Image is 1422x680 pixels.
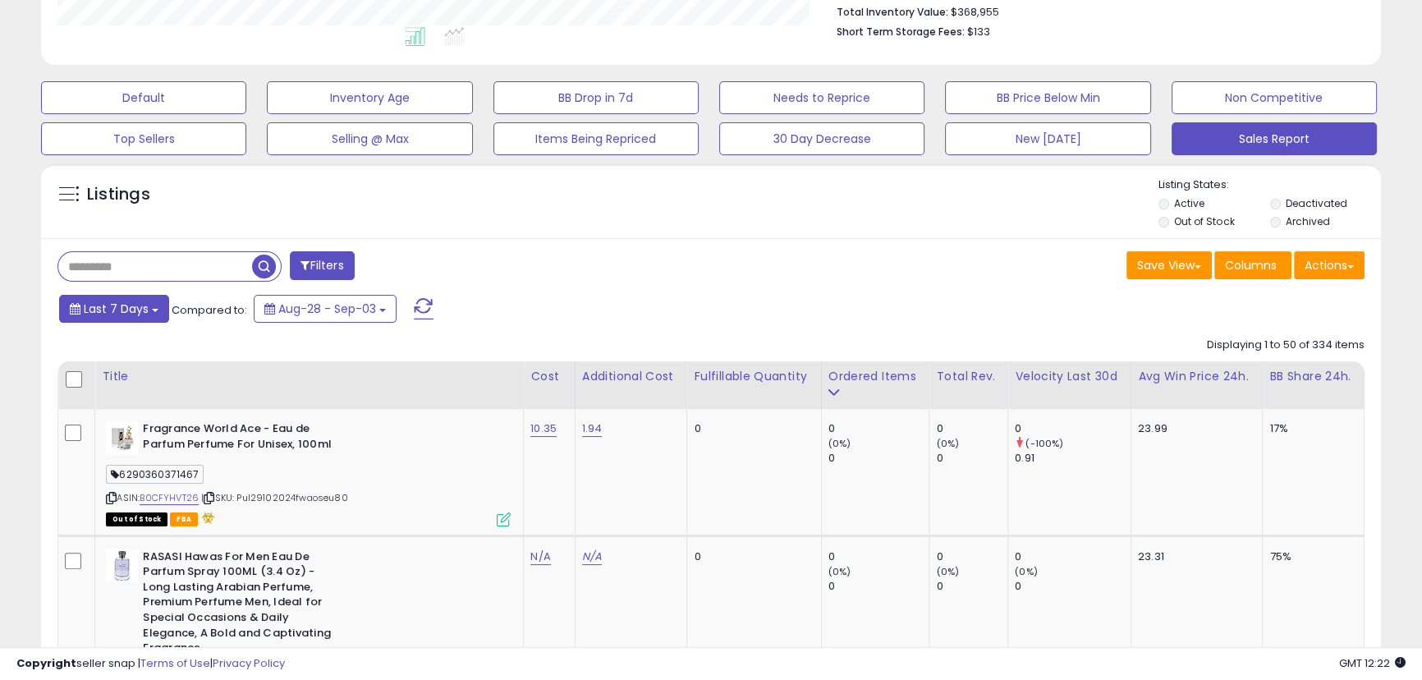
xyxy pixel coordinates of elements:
button: Selling @ Max [267,122,472,155]
a: N/A [530,549,550,565]
span: All listings that are currently out of stock and unavailable for purchase on Amazon [106,512,167,526]
div: 0.91 [1015,451,1131,466]
b: Total Inventory Value: [837,5,948,19]
div: 0 [1015,549,1131,564]
div: Fulfillable Quantity [694,368,814,385]
button: 30 Day Decrease [719,122,924,155]
span: Last 7 Days [84,301,149,317]
span: Aug-28 - Sep-03 [278,301,376,317]
h5: Listings [87,183,150,206]
div: 0 [936,579,1007,594]
img: 31HybexqWrL._SL40_.jpg [106,549,139,582]
small: (0%) [936,565,959,578]
div: 0 [694,421,808,436]
b: Short Term Storage Fees: [837,25,965,39]
label: Deactivated [1286,196,1347,210]
span: FBA [170,512,198,526]
div: ASIN: [106,421,511,525]
small: (-100%) [1025,437,1063,450]
small: (0%) [828,437,851,450]
div: Additional Cost [582,368,681,385]
p: Listing States: [1158,177,1381,193]
div: 0 [1015,579,1131,594]
b: Fragrance World Ace - Eau de Parfum Perfume For Unisex, 100ml [143,421,342,456]
button: Filters [290,251,354,280]
button: Save View [1126,251,1212,279]
small: (0%) [936,437,959,450]
button: Default [41,81,246,114]
button: Aug-28 - Sep-03 [254,295,397,323]
small: (0%) [828,565,851,578]
div: 0 [828,549,929,564]
div: 0 [936,451,1007,466]
a: B0CFYHVT26 [140,491,199,505]
img: 31tBY31AdQL._SL40_.jpg [106,421,139,454]
li: $368,955 [837,1,1352,21]
small: (0%) [1015,565,1038,578]
div: Total Rev. [936,368,1001,385]
div: 23.31 [1138,549,1250,564]
div: Title [102,368,516,385]
div: 75% [1269,549,1351,564]
button: Last 7 Days [59,295,169,323]
span: $133 [967,24,990,39]
button: Columns [1214,251,1291,279]
button: Sales Report [1172,122,1377,155]
div: BB Share 24h. [1269,368,1357,385]
div: Cost [530,368,568,385]
button: Actions [1294,251,1365,279]
div: Avg Win Price 24h. [1138,368,1255,385]
div: 0 [828,421,929,436]
div: Velocity Last 30d [1015,368,1124,385]
button: Inventory Age [267,81,472,114]
button: Needs to Reprice [719,81,924,114]
button: BB Drop in 7d [493,81,699,114]
span: Columns [1225,257,1277,273]
div: 0 [936,421,1007,436]
div: Displaying 1 to 50 of 334 items [1207,338,1365,353]
button: Top Sellers [41,122,246,155]
div: seller snap | | [16,656,285,672]
div: 0 [1015,421,1131,436]
a: Privacy Policy [213,655,285,671]
button: New [DATE] [945,122,1150,155]
div: 0 [828,579,929,594]
div: 23.99 [1138,421,1250,436]
b: RASASI Hawas For Men Eau De Parfum Spray 100ML (3.4 Oz) - Long Lasting Arabian Perfume, Premium P... [143,549,342,660]
button: Items Being Repriced [493,122,699,155]
a: Terms of Use [140,655,210,671]
div: Ordered Items [828,368,923,385]
a: 1.94 [582,420,603,437]
label: Archived [1286,214,1330,228]
button: Non Competitive [1172,81,1377,114]
strong: Copyright [16,655,76,671]
span: 6290360371467 [106,465,204,484]
div: 0 [694,549,808,564]
a: 10.35 [530,420,557,437]
div: 0 [936,549,1007,564]
label: Out of Stock [1174,214,1234,228]
span: Compared to: [172,302,247,318]
div: 0 [828,451,929,466]
span: 2025-09-11 12:22 GMT [1339,655,1406,671]
div: 17% [1269,421,1351,436]
label: Active [1174,196,1204,210]
button: BB Price Below Min [945,81,1150,114]
a: N/A [582,549,602,565]
i: hazardous material [198,512,215,523]
span: | SKU: Pul29102024fwaoseu80 [201,491,348,504]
